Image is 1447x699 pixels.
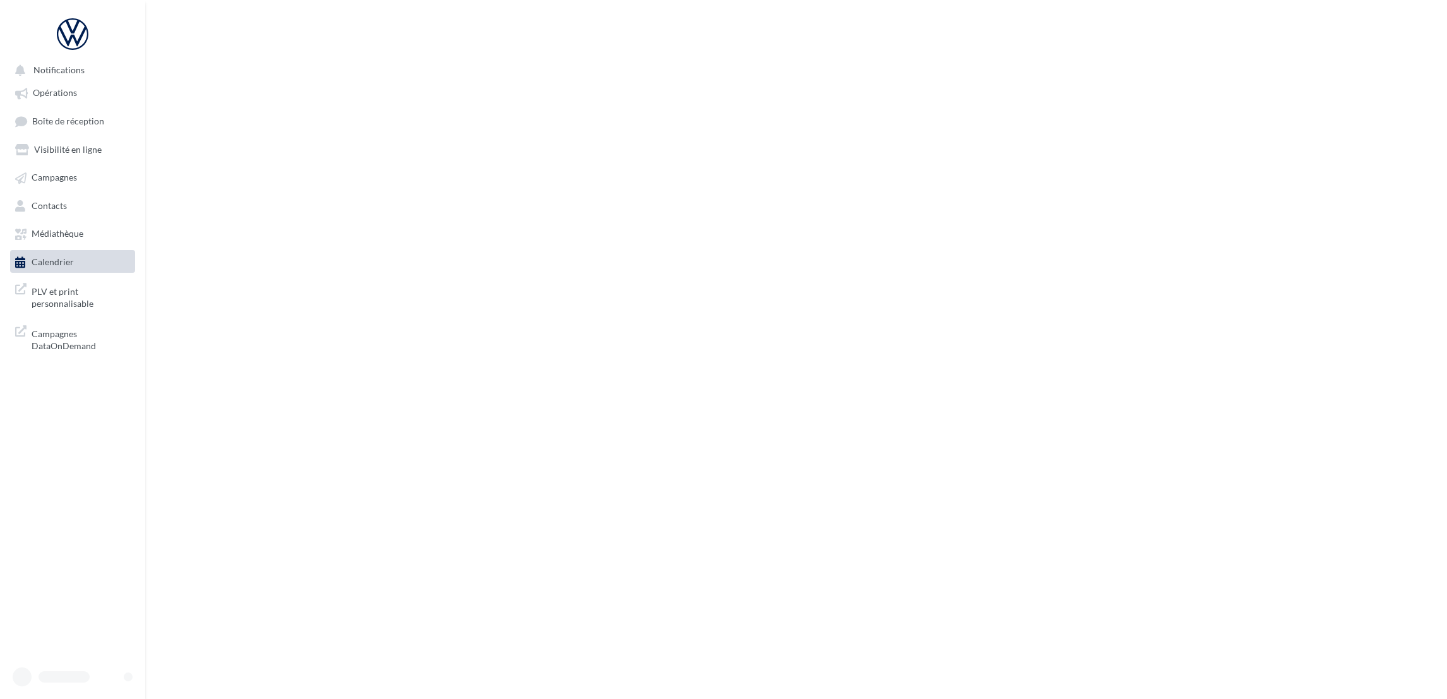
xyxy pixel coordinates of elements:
a: Calendrier [8,250,138,273]
a: Boîte de réception [8,109,138,133]
span: Calendrier [32,256,74,267]
a: Contacts [8,194,138,217]
a: Campagnes DataOnDemand [8,320,138,357]
span: Boîte de réception [32,116,104,126]
a: Visibilité en ligne [8,138,138,160]
span: Campagnes DataOnDemand [32,325,130,352]
a: Opérations [8,81,138,104]
span: Campagnes [32,172,77,183]
a: Campagnes [8,165,138,188]
span: Opérations [33,88,77,99]
span: Médiathèque [32,229,83,239]
span: Visibilité en ligne [34,144,102,155]
span: Contacts [32,200,67,211]
a: Médiathèque [8,222,138,244]
a: PLV et print personnalisable [8,278,138,315]
span: Notifications [33,64,85,75]
span: PLV et print personnalisable [32,283,130,310]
